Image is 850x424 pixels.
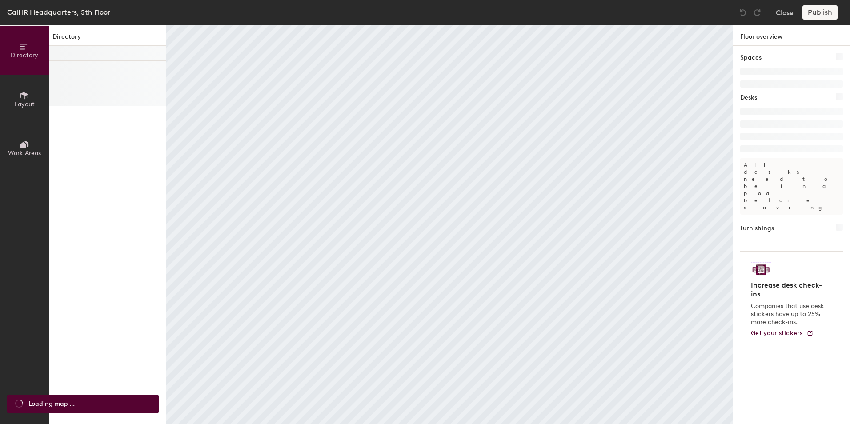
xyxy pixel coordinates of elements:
[8,149,41,157] span: Work Areas
[751,262,771,277] img: Sticker logo
[166,25,733,424] canvas: Map
[11,52,38,59] span: Directory
[753,8,762,17] img: Redo
[733,25,850,46] h1: Floor overview
[751,302,827,326] p: Companies that use desk stickers have up to 25% more check-ins.
[49,32,166,46] h1: Directory
[7,7,110,18] div: CalHR Headquarters, 5th Floor
[740,224,774,233] h1: Furnishings
[740,53,762,63] h1: Spaces
[740,93,757,103] h1: Desks
[15,100,35,108] span: Layout
[751,281,827,299] h4: Increase desk check-ins
[776,5,794,20] button: Close
[738,8,747,17] img: Undo
[751,330,814,337] a: Get your stickers
[751,329,803,337] span: Get your stickers
[740,158,843,215] p: All desks need to be in a pod before saving
[28,399,75,409] span: Loading map ...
